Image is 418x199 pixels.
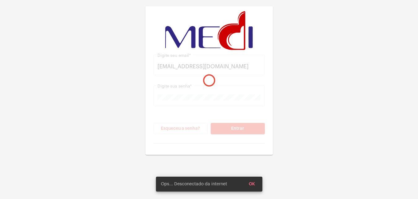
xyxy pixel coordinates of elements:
span: Ops... Desconectado da internet [161,181,227,187]
span: Entrar [231,126,244,131]
img: d3a1b5fa-500b-b90f-5a1c-719c20e9830b.png [165,11,252,50]
button: Entrar [211,123,265,134]
button: Esqueceu a senha? [153,123,208,134]
span: Esqueceu a senha? [161,126,200,131]
input: Digite seu email [157,63,261,70]
span: OK [249,182,255,186]
button: OK [244,179,260,190]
